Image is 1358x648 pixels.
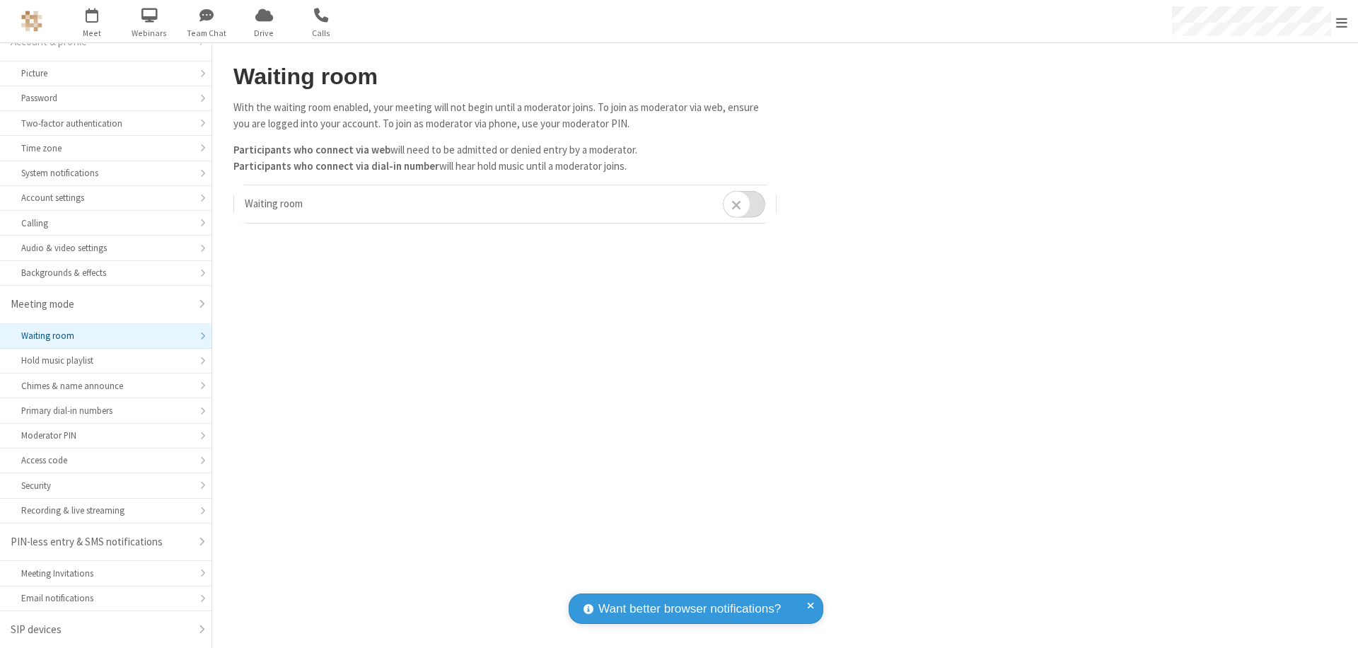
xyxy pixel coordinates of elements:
b: Participants who connect via dial-in number [233,159,439,173]
span: Webinars [123,27,176,40]
div: Backgrounds & effects [21,266,190,279]
div: Time zone [21,141,190,155]
div: Account settings [21,191,190,204]
span: Waiting room [245,197,303,210]
div: Picture [21,66,190,80]
p: With the waiting room enabled, your meeting will not begin until a moderator joins. To join as mo... [233,100,777,132]
span: Want better browser notifications? [598,600,781,618]
div: Chimes & name announce [21,379,190,393]
img: QA Selenium DO NOT DELETE OR CHANGE [21,11,42,32]
span: Meet [66,27,119,40]
div: PIN-less entry & SMS notifications [11,534,190,550]
b: Participants who connect via web [233,143,390,156]
p: will need to be admitted or denied entry by a moderator. will hear hold music until a moderator j... [233,142,777,174]
div: Waiting room [21,329,190,342]
div: Meeting Invitations [21,567,190,580]
div: Calling [21,216,190,230]
div: Security [21,479,190,492]
div: Hold music playlist [21,354,190,367]
span: Drive [238,27,291,40]
h2: Waiting room [233,64,777,89]
div: Access code [21,453,190,467]
div: Recording & live streaming [21,504,190,517]
div: Password [21,91,190,105]
div: Audio & video settings [21,241,190,255]
div: Two-factor authentication [21,117,190,130]
div: Email notifications [21,591,190,605]
span: Calls [295,27,348,40]
div: Primary dial-in numbers [21,404,190,417]
span: Team Chat [180,27,233,40]
div: System notifications [21,166,190,180]
div: Moderator PIN [21,429,190,442]
div: Meeting mode [11,296,190,313]
div: SIP devices [11,622,190,638]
